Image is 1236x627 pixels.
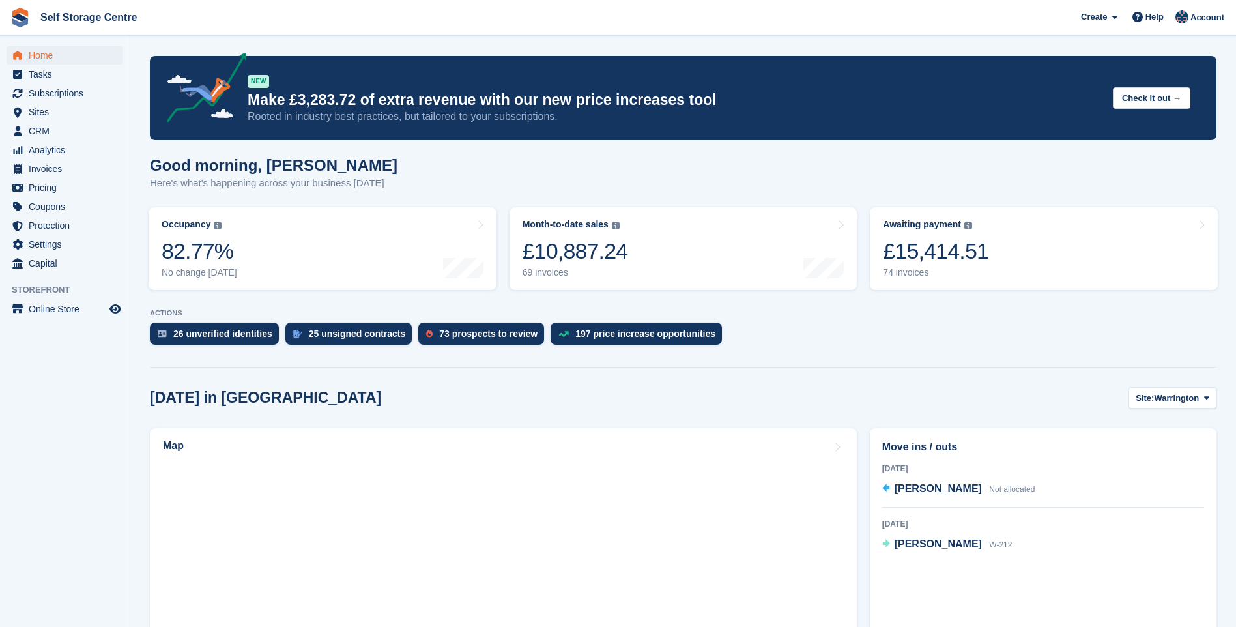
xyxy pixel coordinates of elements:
[523,267,628,278] div: 69 invoices
[29,235,107,254] span: Settings
[426,330,433,338] img: prospect-51fa495bee0391a8d652442698ab0144808aea92771e9ea1ae160a38d050c398.svg
[29,65,107,83] span: Tasks
[29,84,107,102] span: Subscriptions
[418,323,551,351] a: 73 prospects to review
[29,141,107,159] span: Analytics
[523,219,609,230] div: Month-to-date sales
[7,103,123,121] a: menu
[248,75,269,88] div: NEW
[248,91,1102,109] p: Make £3,283.72 of extra revenue with our new price increases tool
[7,300,123,318] a: menu
[10,8,30,27] img: stora-icon-8386f47178a22dfd0bd8f6a31ec36ba5ce8667c1dd55bd0f319d3a0aa187defe.svg
[883,219,961,230] div: Awaiting payment
[29,216,107,235] span: Protection
[510,207,857,290] a: Month-to-date sales £10,887.24 69 invoices
[551,323,728,351] a: 197 price increase opportunities
[882,463,1204,474] div: [DATE]
[1145,10,1164,23] span: Help
[895,538,982,549] span: [PERSON_NAME]
[29,179,107,197] span: Pricing
[214,222,222,229] img: icon-info-grey-7440780725fd019a000dd9b08b2336e03edf1995a4989e88bcd33f0948082b44.svg
[29,103,107,121] span: Sites
[29,122,107,140] span: CRM
[883,267,988,278] div: 74 invoices
[7,46,123,65] a: menu
[29,46,107,65] span: Home
[7,197,123,216] a: menu
[1128,387,1216,409] button: Site: Warrington
[150,309,1216,317] p: ACTIONS
[1113,87,1190,109] button: Check it out →
[882,439,1204,455] h2: Move ins / outs
[163,440,184,452] h2: Map
[964,222,972,229] img: icon-info-grey-7440780725fd019a000dd9b08b2336e03edf1995a4989e88bcd33f0948082b44.svg
[150,323,285,351] a: 26 unverified identities
[870,207,1218,290] a: Awaiting payment £15,414.51 74 invoices
[1175,10,1188,23] img: Clair Cole
[612,222,620,229] img: icon-info-grey-7440780725fd019a000dd9b08b2336e03edf1995a4989e88bcd33f0948082b44.svg
[150,156,397,174] h1: Good morning, [PERSON_NAME]
[162,219,210,230] div: Occupancy
[7,216,123,235] a: menu
[162,267,237,278] div: No change [DATE]
[309,328,406,339] div: 25 unsigned contracts
[248,109,1102,124] p: Rooted in industry best practices, but tailored to your subscriptions.
[882,518,1204,530] div: [DATE]
[523,238,628,265] div: £10,887.24
[439,328,538,339] div: 73 prospects to review
[1190,11,1224,24] span: Account
[158,330,167,338] img: verify_identity-adf6edd0f0f0b5bbfe63781bf79b02c33cf7c696d77639b501bdc392416b5a36.svg
[285,323,419,351] a: 25 unsigned contracts
[1136,392,1154,405] span: Site:
[558,331,569,337] img: price_increase_opportunities-93ffe204e8149a01c8c9dc8f82e8f89637d9d84a8eef4429ea346261dce0b2c0.svg
[29,300,107,318] span: Online Store
[29,160,107,178] span: Invoices
[150,389,381,407] h2: [DATE] in [GEOGRAPHIC_DATA]
[7,179,123,197] a: menu
[895,483,982,494] span: [PERSON_NAME]
[7,254,123,272] a: menu
[29,254,107,272] span: Capital
[7,160,123,178] a: menu
[35,7,142,28] a: Self Storage Centre
[7,235,123,254] a: menu
[150,176,397,191] p: Here's what's happening across your business [DATE]
[1081,10,1107,23] span: Create
[173,328,272,339] div: 26 unverified identities
[575,328,715,339] div: 197 price increase opportunities
[989,540,1012,549] span: W-212
[29,197,107,216] span: Coupons
[12,284,130,297] span: Storefront
[7,84,123,102] a: menu
[989,485,1035,494] span: Not allocated
[883,238,988,265] div: £15,414.51
[108,301,123,317] a: Preview store
[156,53,247,127] img: price-adjustments-announcement-icon-8257ccfd72463d97f412b2fc003d46551f7dbcb40ab6d574587a9cd5c0d94...
[149,207,496,290] a: Occupancy 82.77% No change [DATE]
[293,330,302,338] img: contract_signature_icon-13c848040528278c33f63329250d36e43548de30e8caae1d1a13099fd9432cc5.svg
[162,238,237,265] div: 82.77%
[1154,392,1199,405] span: Warrington
[882,481,1035,498] a: [PERSON_NAME] Not allocated
[7,141,123,159] a: menu
[882,536,1013,553] a: [PERSON_NAME] W-212
[7,122,123,140] a: menu
[7,65,123,83] a: menu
